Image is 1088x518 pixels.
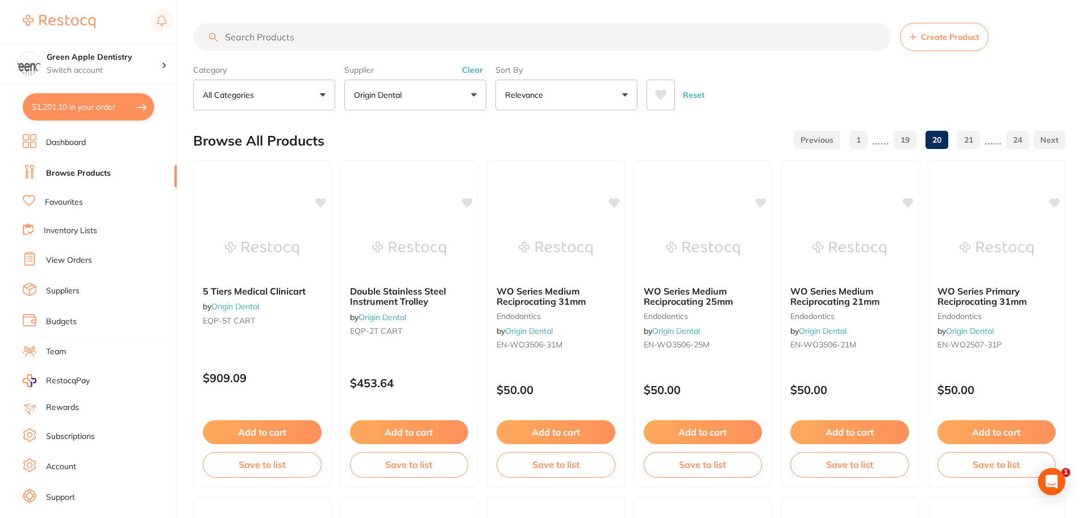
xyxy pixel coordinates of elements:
[203,89,259,101] p: All Categories
[372,220,446,277] img: Double Stainless Steel Instrument Trolley
[497,286,615,307] b: WO Series Medium Reciprocating 31mm
[225,220,299,277] img: 5 Tiers Medical Clinicart
[350,420,469,444] button: Add to cart
[350,285,446,307] span: Double Stainless Steel Instrument Trolley
[46,168,111,179] a: Browse Products
[937,383,1056,396] p: $50.00
[1061,468,1070,477] span: 1
[644,285,733,307] span: WO Series Medium Reciprocating 25mm
[505,326,553,336] a: Origin Dental
[350,312,406,322] span: by
[937,286,1056,307] b: WO Series Primary Reciprocating 31mm
[344,80,486,110] button: Origin Dental
[957,129,980,151] a: 21
[946,326,994,336] a: Origin Dental
[937,339,1002,350] span: EN-WO2507-31P
[666,220,740,277] img: WO Series Medium Reciprocating 25mm
[937,452,1056,477] button: Save to list
[497,339,562,350] span: EN-WO3506-31M
[203,452,322,477] button: Save to list
[652,326,700,336] a: Origin Dental
[937,312,1056,321] small: endodontics
[46,402,79,413] a: Rewards
[900,23,989,51] button: Create Product
[497,326,553,336] span: by
[790,339,856,350] span: EN-WO3506-21M
[193,65,335,75] label: Category
[799,326,847,336] a: Origin Dental
[497,285,586,307] span: WO Series Medium Reciprocating 31mm
[46,492,75,503] a: Support
[790,312,909,321] small: endodontics
[211,301,259,312] a: Origin Dental
[497,420,615,444] button: Add to cart
[894,129,916,151] a: 19
[46,346,66,358] a: Team
[203,371,322,384] p: $909.09
[790,326,847,336] span: by
[354,89,406,101] p: Origin Dental
[350,376,469,389] p: $453.64
[46,461,76,473] a: Account
[1006,129,1029,151] a: 24
[644,339,710,350] span: EN-WO3506-25M
[47,65,161,76] p: Switch account
[985,134,1002,147] p: ......
[344,65,486,75] label: Supplier
[46,431,95,442] a: Subscriptions
[203,420,322,444] button: Add to cart
[350,452,469,477] button: Save to list
[203,316,255,326] span: EQP-5T CART
[519,220,593,277] img: WO Series Medium Reciprocating 31mm
[193,23,891,51] input: Search Products
[23,15,95,28] img: Restocq Logo
[872,134,889,147] p: ......
[350,286,469,307] b: Double Stainless Steel Instrument Trolley
[921,32,979,42] span: Create Product
[46,137,86,148] a: Dashboard
[46,316,77,328] a: Budgets
[644,383,762,396] p: $50.00
[350,326,402,336] span: EQP-2T CART
[1038,468,1065,495] div: Open Intercom Messenger
[497,383,615,396] p: $50.00
[44,225,97,237] a: Inventory Lists
[644,286,762,307] b: WO Series Medium Reciprocating 25mm
[926,129,948,151] a: 20
[46,255,92,266] a: View Orders
[18,52,40,75] img: Green Apple Dentistry
[644,326,700,336] span: by
[790,383,909,396] p: $50.00
[193,133,324,149] h2: Browse All Products
[644,452,762,477] button: Save to list
[359,312,406,322] a: Origin Dental
[47,52,161,63] h4: Green Apple Dentistry
[45,197,83,208] a: Favourites
[790,286,909,307] b: WO Series Medium Reciprocating 21mm
[458,65,486,75] button: Clear
[495,80,637,110] button: Relevance
[203,285,306,297] span: 5 Tiers Medical Clinicart
[497,312,615,321] small: endodontics
[937,326,994,336] span: by
[497,452,615,477] button: Save to list
[203,301,259,312] span: by
[790,420,909,444] button: Add to cart
[46,285,80,297] a: Suppliers
[937,285,1027,307] span: WO Series Primary Reciprocating 31mm
[790,285,879,307] span: WO Series Medium Reciprocating 21mm
[790,452,909,477] button: Save to list
[505,89,548,101] p: Relevance
[203,286,322,296] b: 5 Tiers Medical Clinicart
[849,129,868,151] a: 1
[23,93,154,121] button: $1,201.10 in your order
[193,80,335,110] button: All Categories
[23,374,36,387] img: RestocqPay
[23,374,90,387] a: RestocqPay
[680,80,708,110] button: Reset
[46,375,90,387] span: RestocqPay
[960,220,1033,277] img: WO Series Primary Reciprocating 31mm
[937,420,1056,444] button: Add to cart
[23,9,95,35] a: Restocq Logo
[812,220,886,277] img: WO Series Medium Reciprocating 21mm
